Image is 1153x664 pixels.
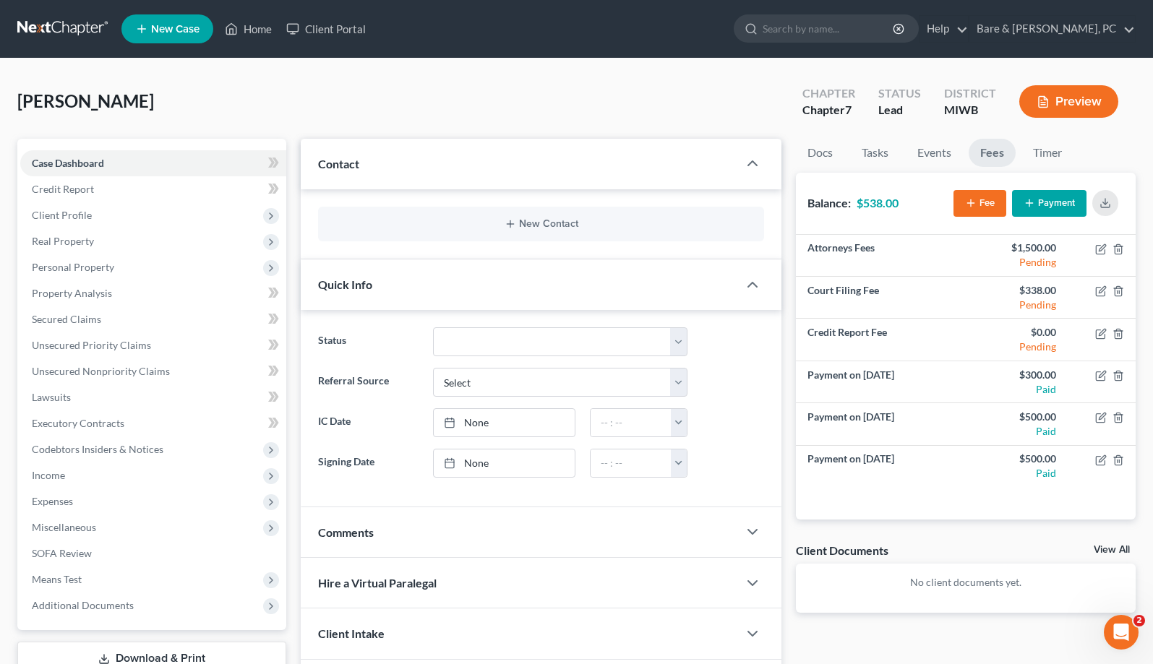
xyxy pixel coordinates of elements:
span: Client Profile [32,209,92,221]
td: Credit Report Fee [796,319,966,361]
a: Lawsuits [20,384,286,410]
div: $500.00 [977,452,1056,466]
div: $338.00 [977,283,1056,298]
td: Payment on [DATE] [796,445,966,487]
span: Property Analysis [32,287,112,299]
input: Search by name... [763,15,895,42]
span: Income [32,469,65,481]
a: Docs [796,139,844,167]
div: $500.00 [977,410,1056,424]
a: Client Portal [279,16,373,42]
label: Signing Date [311,449,426,478]
div: Pending [977,340,1056,354]
div: $1,500.00 [977,241,1056,255]
td: Payment on [DATE] [796,361,966,403]
div: Pending [977,255,1056,270]
a: Property Analysis [20,280,286,306]
span: Comments [318,525,374,539]
div: District [944,85,996,102]
button: Payment [1012,190,1086,217]
span: Unsecured Priority Claims [32,339,151,351]
span: 7 [845,103,852,116]
span: Real Property [32,235,94,247]
input: -- : -- [591,409,671,436]
div: Chapter [802,85,855,102]
span: 2 [1133,615,1145,626]
a: Unsecured Priority Claims [20,332,286,358]
td: Attorneys Fees [796,235,966,277]
td: Court Filing Fee [796,277,966,319]
span: Unsecured Nonpriority Claims [32,365,170,377]
a: Timer [1021,139,1073,167]
a: SOFA Review [20,540,286,566]
iframe: Intercom live chat [1104,615,1139,650]
button: Preview [1019,85,1118,118]
span: Personal Property [32,261,114,273]
div: Pending [977,298,1056,312]
label: Referral Source [311,368,426,397]
span: Lawsuits [32,391,71,403]
a: None [434,409,575,436]
span: New Case [151,24,200,35]
button: New Contact [330,218,753,230]
div: Status [878,85,921,102]
button: Fee [953,190,1006,217]
a: Secured Claims [20,306,286,332]
label: Status [311,327,426,356]
div: Lead [878,102,921,118]
span: Executory Contracts [32,417,124,429]
span: Additional Documents [32,599,134,611]
div: Client Documents [796,543,888,558]
span: Quick Info [318,277,372,291]
a: Home [218,16,279,42]
a: Events [906,139,963,167]
span: Codebtors Insiders & Notices [32,443,163,455]
a: Tasks [850,139,900,167]
span: Hire a Virtual Paralegal [318,576,437,590]
p: No client documents yet. [807,575,1124,590]
div: $300.00 [977,368,1056,382]
strong: $538.00 [857,196,899,210]
label: IC Date [311,408,426,437]
span: SOFA Review [32,547,92,559]
a: Unsecured Nonpriority Claims [20,358,286,384]
a: None [434,449,575,477]
a: Case Dashboard [20,150,286,176]
a: Fees [969,139,1016,167]
span: Secured Claims [32,313,101,325]
span: Credit Report [32,183,94,195]
input: -- : -- [591,449,671,477]
a: View All [1094,545,1130,555]
span: Contact [318,157,359,171]
span: Means Test [32,573,82,585]
span: [PERSON_NAME] [17,90,154,111]
div: Chapter [802,102,855,118]
td: Payment on [DATE] [796,403,966,445]
div: $0.00 [977,325,1056,340]
div: Paid [977,424,1056,439]
div: Paid [977,466,1056,480]
a: Bare & [PERSON_NAME], PC [969,16,1135,42]
span: Case Dashboard [32,157,104,169]
div: Paid [977,382,1056,397]
a: Credit Report [20,176,286,202]
span: Expenses [32,495,73,507]
strong: Balance: [807,196,851,210]
span: Miscellaneous [32,521,96,533]
div: MIWB [944,102,996,118]
a: Help [920,16,968,42]
span: Client Intake [318,626,385,640]
a: Executory Contracts [20,410,286,436]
